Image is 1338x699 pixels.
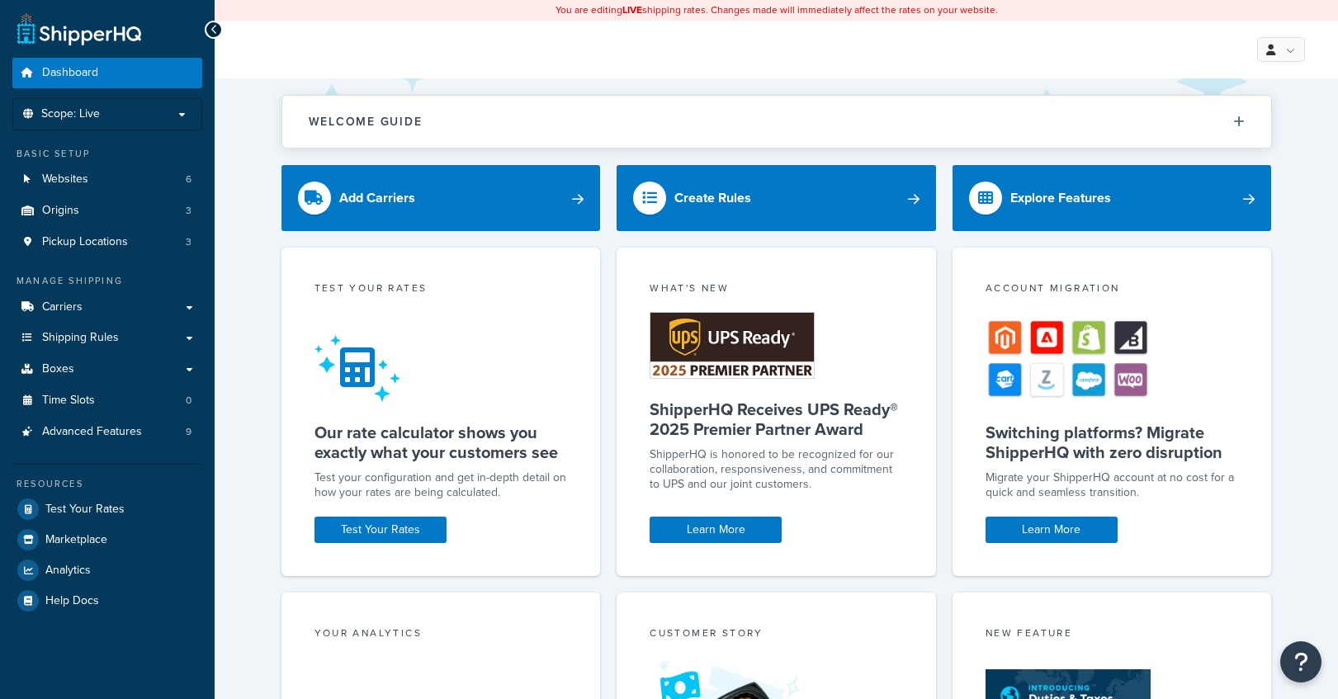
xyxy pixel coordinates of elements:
[314,470,568,500] div: Test your configuration and get in-depth detail on how your rates are being calculated.
[12,555,202,585] a: Analytics
[281,165,601,231] a: Add Carriers
[12,164,202,195] a: Websites6
[12,147,202,161] div: Basic Setup
[12,385,202,416] li: Time Slots
[12,58,202,88] a: Dashboard
[42,300,83,314] span: Carriers
[314,281,568,300] div: Test your rates
[12,586,202,616] a: Help Docs
[42,172,88,187] span: Websites
[622,2,642,17] b: LIVE
[314,626,568,645] div: Your Analytics
[12,196,202,226] a: Origins3
[42,204,79,218] span: Origins
[186,204,191,218] span: 3
[12,477,202,491] div: Resources
[42,425,142,439] span: Advanced Features
[650,281,903,300] div: What's New
[186,235,191,249] span: 3
[12,417,202,447] li: Advanced Features
[1280,641,1321,682] button: Open Resource Center
[953,165,1272,231] a: Explore Features
[650,447,903,492] p: ShipperHQ is honored to be recognized for our collaboration, responsiveness, and commitment to UP...
[674,187,751,210] div: Create Rules
[986,423,1239,462] h5: Switching platforms? Migrate ShipperHQ with zero disruption
[42,235,128,249] span: Pickup Locations
[986,626,1239,645] div: New Feature
[41,107,100,121] span: Scope: Live
[186,425,191,439] span: 9
[986,517,1118,543] a: Learn More
[12,525,202,555] a: Marketplace
[314,517,447,543] a: Test Your Rates
[12,274,202,288] div: Manage Shipping
[1010,187,1111,210] div: Explore Features
[12,323,202,353] a: Shipping Rules
[314,423,568,462] h5: Our rate calculator shows you exactly what your customers see
[12,227,202,257] a: Pickup Locations3
[45,564,91,578] span: Analytics
[42,362,74,376] span: Boxes
[42,394,95,408] span: Time Slots
[12,292,202,323] a: Carriers
[186,172,191,187] span: 6
[12,417,202,447] a: Advanced Features9
[339,187,415,210] div: Add Carriers
[12,385,202,416] a: Time Slots0
[617,165,936,231] a: Create Rules
[12,494,202,524] a: Test Your Rates
[650,399,903,439] h5: ShipperHQ Receives UPS Ready® 2025 Premier Partner Award
[650,517,782,543] a: Learn More
[282,96,1271,148] button: Welcome Guide
[12,196,202,226] li: Origins
[12,354,202,385] a: Boxes
[309,116,423,128] h2: Welcome Guide
[42,331,119,345] span: Shipping Rules
[186,394,191,408] span: 0
[650,626,903,645] div: Customer Story
[45,594,99,608] span: Help Docs
[12,227,202,257] li: Pickup Locations
[45,503,125,517] span: Test Your Rates
[42,66,98,80] span: Dashboard
[12,164,202,195] li: Websites
[986,281,1239,300] div: Account Migration
[45,533,107,547] span: Marketplace
[986,470,1239,500] div: Migrate your ShipperHQ account at no cost for a quick and seamless transition.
